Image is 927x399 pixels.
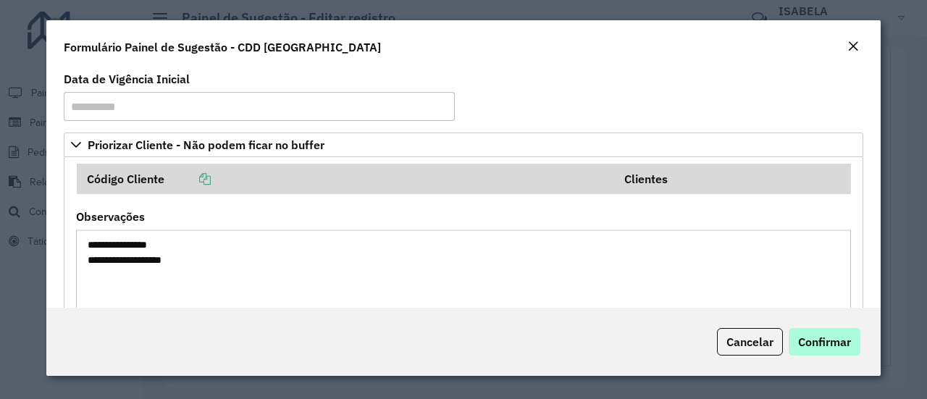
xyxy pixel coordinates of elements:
div: Priorizar Cliente - Não podem ficar no buffer [64,157,863,371]
span: Confirmar [798,335,851,349]
label: Data de Vigência Inicial [64,70,190,88]
span: Priorizar Cliente - Não podem ficar no buffer [88,139,324,151]
th: Código Cliente [77,164,615,194]
th: Clientes [615,164,852,194]
button: Confirmar [789,328,860,356]
button: Close [843,38,863,56]
button: Cancelar [717,328,783,356]
em: Fechar [847,41,859,52]
span: Cancelar [726,335,773,349]
a: Priorizar Cliente - Não podem ficar no buffer [64,133,863,157]
h4: Formulário Painel de Sugestão - CDD [GEOGRAPHIC_DATA] [64,38,381,56]
a: Copiar [164,172,211,186]
label: Observações [76,208,145,225]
